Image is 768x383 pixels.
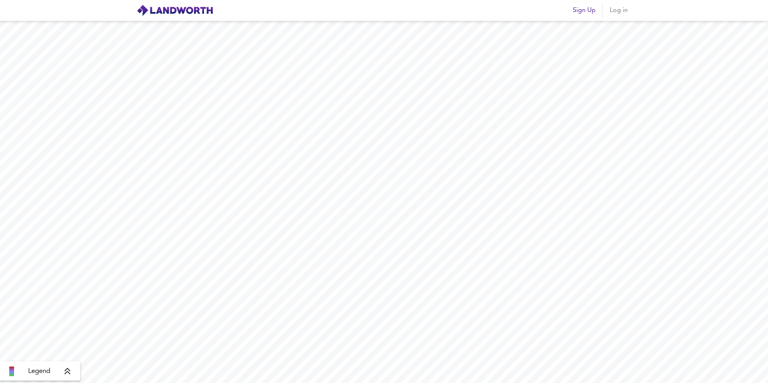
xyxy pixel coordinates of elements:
button: Log in [606,2,631,18]
button: Sign Up [570,2,599,18]
img: logo [137,4,213,16]
span: Sign Up [573,5,596,16]
span: Log in [609,5,628,16]
span: Legend [28,367,50,376]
